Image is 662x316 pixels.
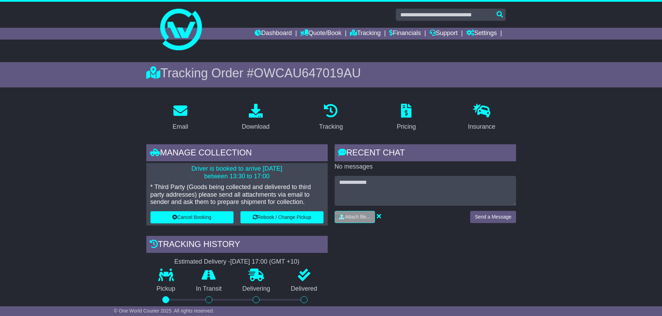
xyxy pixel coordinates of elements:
[168,101,193,134] a: Email
[350,28,381,40] a: Tracking
[314,101,347,134] a: Tracking
[237,101,274,134] a: Download
[114,308,214,314] span: © One World Courier 2025. All rights reserved.
[186,285,232,293] p: In Transit
[150,165,324,180] p: Driver is booked to arrive [DATE] between 13:30 to 17:00
[280,285,328,293] p: Delivered
[242,122,270,131] div: Download
[230,258,300,266] div: [DATE] 17:00 (GMT +10)
[335,163,516,171] p: No messages
[254,66,361,80] span: OWCAU647019AU
[146,144,328,163] div: Manage collection
[146,258,328,266] div: Estimated Delivery -
[146,236,328,255] div: Tracking history
[150,183,324,206] p: * Third Party (Goods being collected and delivered to third party addresses) please send all atta...
[464,101,500,134] a: Insurance
[150,211,234,223] button: Cancel Booking
[470,211,516,223] button: Send a Message
[172,122,188,131] div: Email
[335,144,516,163] div: RECENT CHAT
[468,122,496,131] div: Insurance
[389,28,421,40] a: Financials
[319,122,343,131] div: Tracking
[430,28,458,40] a: Support
[397,122,416,131] div: Pricing
[146,285,186,293] p: Pickup
[255,28,292,40] a: Dashboard
[232,285,281,293] p: Delivering
[466,28,497,40] a: Settings
[392,101,420,134] a: Pricing
[240,211,324,223] button: Rebook / Change Pickup
[146,66,516,80] div: Tracking Order #
[300,28,341,40] a: Quote/Book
